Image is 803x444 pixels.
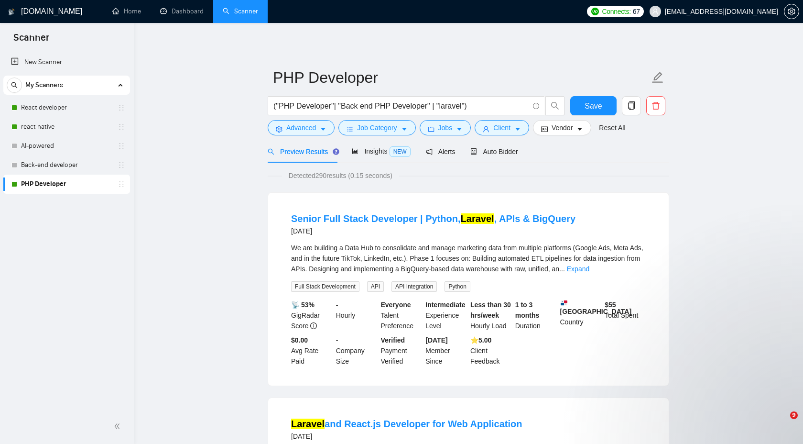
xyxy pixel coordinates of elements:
[647,101,665,110] span: delete
[6,31,57,51] span: Scanner
[533,103,539,109] span: info-circle
[310,322,317,329] span: info-circle
[347,125,353,133] span: bars
[602,6,630,17] span: Connects:
[470,148,518,155] span: Auto Bidder
[605,301,616,309] b: $ 55
[558,300,603,331] div: Country
[291,281,359,292] span: Full Stack Development
[468,335,513,366] div: Client Feedback
[3,76,130,194] li: My Scanners
[291,213,575,224] a: Senior Full Stack Developer | Python,Laravel, APIs & BigQuery
[352,148,358,155] span: area-chart
[7,78,22,93] button: search
[118,142,125,150] span: holder
[379,300,424,331] div: Talent Preference
[475,120,529,135] button: userClientcaret-down
[118,161,125,169] span: holder
[651,71,664,84] span: edit
[273,66,650,89] input: Scanner name...
[470,336,491,344] b: ⭐️ 5.00
[533,120,591,135] button: idcardVendorcaret-down
[268,148,336,155] span: Preview Results
[112,7,141,15] a: homeHome
[291,431,522,442] div: [DATE]
[622,96,641,115] button: copy
[8,4,15,20] img: logo
[25,76,63,95] span: My Scanners
[652,8,659,15] span: user
[456,125,463,133] span: caret-down
[268,120,335,135] button: settingAdvancedcaret-down
[513,300,558,331] div: Duration
[291,243,646,274] div: We are building a Data Hub to consolidate and manage marketing data from multiple platforms (Goog...
[320,125,326,133] span: caret-down
[21,155,112,175] a: Back-end developer
[289,335,334,366] div: Avg Rate Paid
[223,7,258,15] a: searchScanner
[21,98,112,117] a: React developer
[291,301,315,309] b: 📡 53%
[114,422,123,431] span: double-left
[391,281,437,292] span: API Integration
[160,7,204,15] a: dashboardDashboard
[276,125,282,133] span: setting
[425,336,447,344] b: [DATE]
[603,300,648,331] div: Total Spent
[515,301,540,319] b: 1 to 3 months
[7,82,22,89] span: search
[438,122,453,133] span: Jobs
[514,125,521,133] span: caret-down
[559,265,565,273] span: ...
[334,300,379,331] div: Hourly
[784,8,799,15] a: setting
[21,175,112,194] a: PHP Developer
[483,125,489,133] span: user
[268,148,274,155] span: search
[291,225,575,237] div: [DATE]
[282,170,399,181] span: Detected 290 results (0.15 seconds)
[461,213,494,224] mark: Laravel
[426,148,433,155] span: notification
[11,53,122,72] a: New Scanner
[118,104,125,111] span: holder
[423,300,468,331] div: Experience Level
[470,301,511,319] b: Less than 30 hrs/week
[286,122,316,133] span: Advanced
[291,419,325,429] mark: Laravel
[470,148,477,155] span: robot
[367,281,384,292] span: API
[770,411,793,434] iframe: Intercom live chat
[379,335,424,366] div: Payment Verified
[357,122,397,133] span: Job Category
[21,136,112,155] a: AI-powered
[646,96,665,115] button: delete
[545,96,564,115] button: search
[546,101,564,110] span: search
[591,8,599,15] img: upwork-logo.png
[790,411,798,419] span: 9
[552,122,573,133] span: Vendor
[633,6,640,17] span: 67
[445,281,470,292] span: Python
[425,301,465,309] b: Intermediate
[3,53,130,72] li: New Scanner
[576,125,583,133] span: caret-down
[401,125,408,133] span: caret-down
[426,148,456,155] span: Alerts
[541,125,548,133] span: idcard
[561,300,567,306] img: 🇵🇦
[336,301,338,309] b: -
[352,147,410,155] span: Insights
[21,117,112,136] a: react native
[390,146,411,157] span: NEW
[289,300,334,331] div: GigRadar Score
[334,335,379,366] div: Company Size
[338,120,415,135] button: barsJob Categorycaret-down
[570,96,617,115] button: Save
[381,301,411,309] b: Everyone
[567,265,589,273] a: Expand
[493,122,510,133] span: Client
[291,419,522,429] a: Laraveland React.js Developer for Web Application
[420,120,471,135] button: folderJobscaret-down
